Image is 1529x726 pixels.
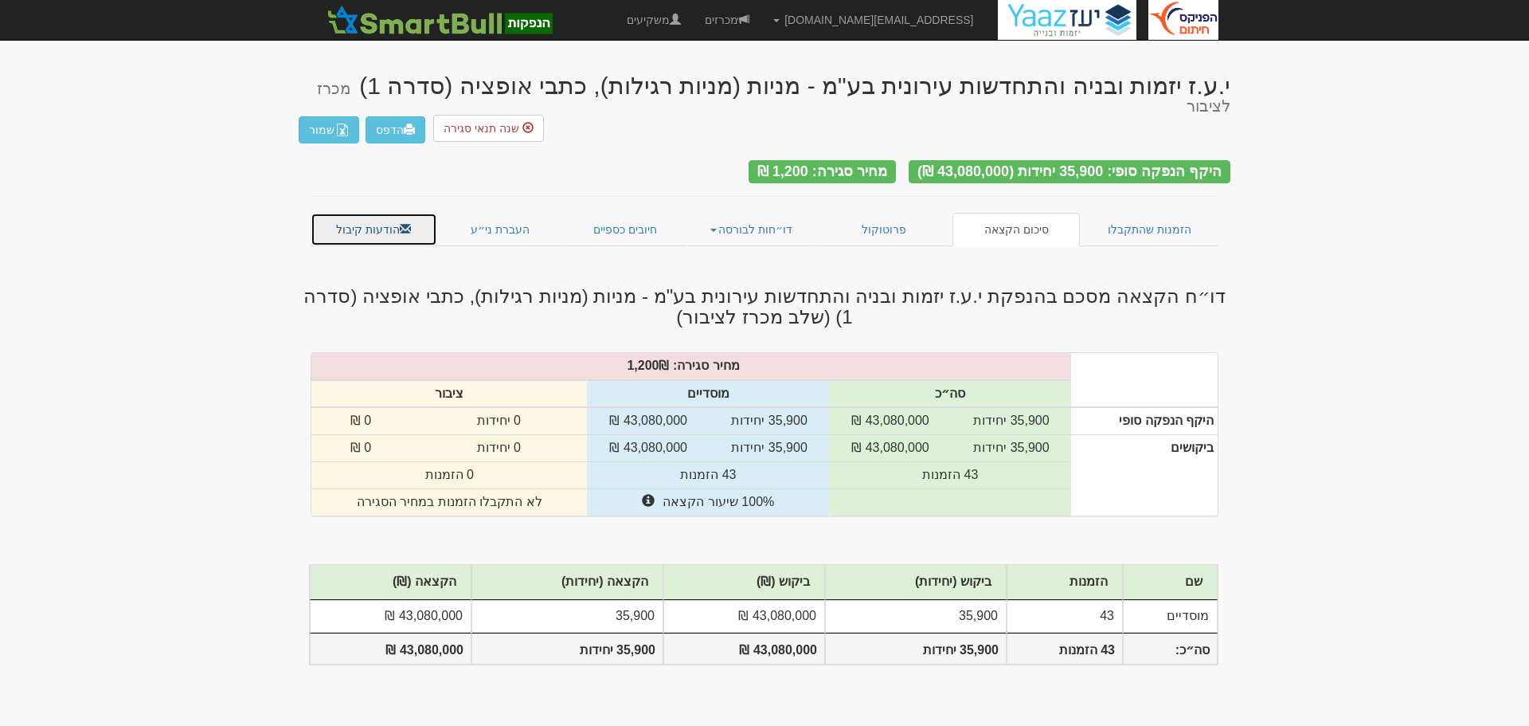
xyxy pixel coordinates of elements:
th: סה״כ: [1123,633,1218,665]
div: היקף הנפקה סופי: 35,900 יחידות (43,080,000 ₪) [909,160,1230,183]
td: מוסדיים [1123,600,1218,633]
img: excel-file-white.png [336,124,349,136]
th: ציבור [311,380,587,408]
th: הקצאה (₪) [310,565,471,600]
td: 35,900 יחידות [952,407,1071,434]
th: היקף הנפקה סופי [1071,407,1218,434]
th: 35,900 יחידות [471,633,663,665]
th: ביקוש (יחידות) [825,565,1007,600]
th: מוסדיים [587,380,829,408]
div: ₪ [303,357,1079,375]
td: 43,080,000 ₪ [587,435,709,462]
th: 43,080,000 ₪ [663,633,825,665]
span: שנה תנאי סגירה [444,122,519,135]
h3: דו״ח הקצאה מסכם בהנפקת י.ע.ז יזמות ובניה והתחדשות עירונית בע"מ - מניות (מניות רגילות), כתבי אופצי... [299,286,1230,328]
th: הקצאה (יחידות) [471,565,663,600]
th: 43 הזמנות [1007,633,1123,665]
div: מחיר סגירה: 1,200 ₪ [749,160,896,183]
strong: מחיר סגירה: [673,359,740,372]
th: 35,900 יחידות [825,633,1007,665]
td: 43,080,000 ₪ [310,600,471,633]
button: שנה תנאי סגירה [433,115,544,142]
td: 0 ₪ [311,407,410,434]
td: 0 יחידות [410,435,588,462]
th: ביקוש (₪) [663,565,825,600]
a: סיכום הקצאה [952,213,1081,246]
th: סה״כ [829,380,1071,408]
th: 43,080,000 ₪ [310,633,471,665]
td: 43,080,000 ₪ [663,600,825,633]
td: 0 הזמנות [311,462,587,489]
td: 43,080,000 ₪ [587,407,709,434]
td: 35,900 [825,600,1007,633]
td: 35,900 יחידות [710,435,829,462]
button: שמור [299,116,359,143]
th: הזמנות [1007,565,1123,600]
img: SmartBull Logo [323,4,557,36]
th: שם [1123,565,1218,600]
th: ביקושים [1071,435,1218,516]
td: 0 ₪ [311,435,410,462]
a: פרוטוקול [815,213,952,246]
a: הזמנות שהתקבלו [1080,213,1218,246]
td: 35,900 יחידות [710,407,829,434]
td: 43,080,000 ₪ [829,435,951,462]
a: הדפס [366,116,425,143]
td: 35,900 יחידות [952,435,1071,462]
span: 1,200 [627,359,659,372]
td: לא התקבלו הזמנות במחיר הסגירה [311,489,587,515]
a: העברת ני״ע [437,213,564,246]
div: י.ע.ז יזמות ובניה והתחדשות עירונית בע"מ - מניות (מניות רגילות), כתבי אופציה (סדרה 1) [299,73,1230,115]
td: 43 הזמנות [587,462,829,489]
td: 35,900 [471,600,663,633]
a: דו״חות לבורסה [687,213,816,246]
td: 100% שיעור הקצאה [587,489,829,515]
td: 43,080,000 ₪ [829,407,951,434]
td: 0 יחידות [410,407,588,434]
td: 43 הזמנות [829,462,1071,489]
a: חיובים כספיים [563,213,687,246]
a: הודעות קיבול [311,213,437,246]
small: מכרז לציבור [317,80,1230,115]
td: 43 [1007,600,1123,633]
